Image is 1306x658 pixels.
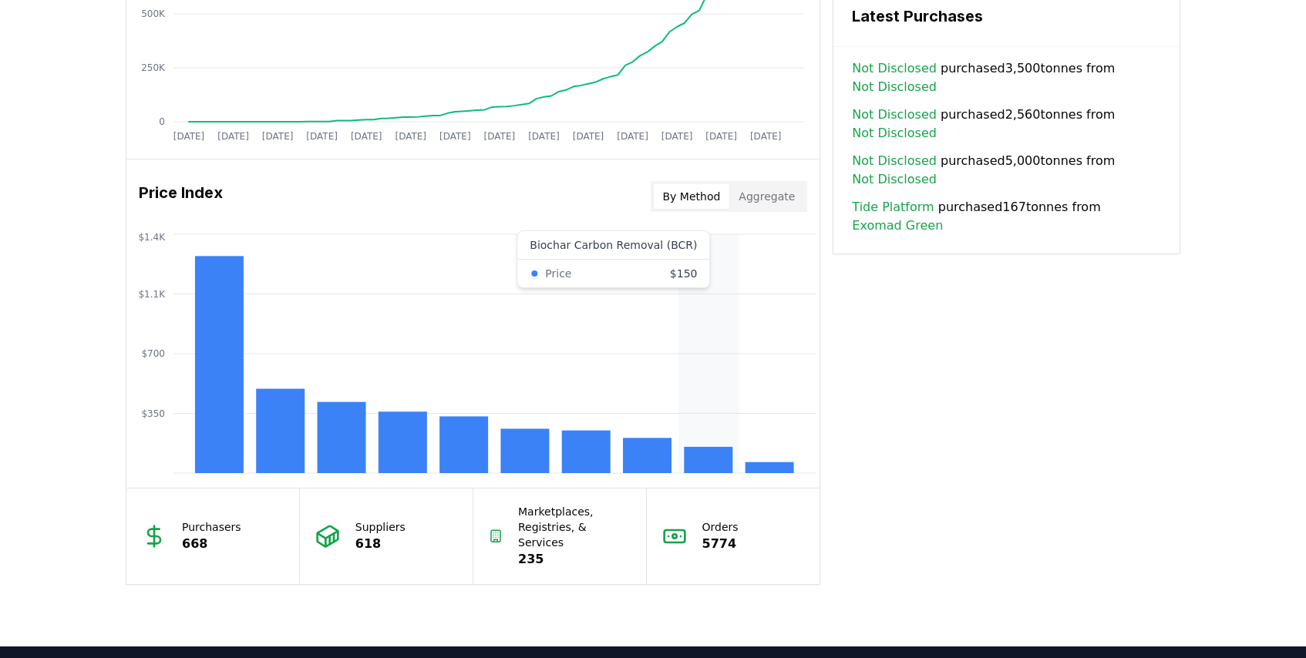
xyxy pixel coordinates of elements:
span: purchased 167 tonnes from [852,198,1161,235]
tspan: [DATE] [528,131,560,142]
tspan: [DATE] [217,131,249,142]
p: 618 [355,535,406,553]
span: purchased 3,500 tonnes from [852,59,1161,96]
tspan: [DATE] [617,131,648,142]
tspan: [DATE] [439,131,471,142]
a: Tide Platform [852,198,934,217]
a: Not Disclosed [852,106,937,124]
tspan: [DATE] [661,131,693,142]
tspan: $1.4K [138,232,166,243]
p: 235 [518,550,631,569]
tspan: [DATE] [173,131,205,142]
a: Not Disclosed [852,59,937,78]
a: Not Disclosed [852,124,937,143]
p: 5774 [702,535,739,553]
tspan: [DATE] [351,131,382,142]
tspan: $350 [141,408,165,419]
tspan: [DATE] [395,131,426,142]
p: Purchasers [182,519,241,535]
h3: Latest Purchases [852,5,1161,28]
p: Orders [702,519,739,535]
h3: Price Index [139,181,223,212]
tspan: $1.1K [138,289,166,300]
button: Aggregate [729,184,804,209]
tspan: [DATE] [262,131,294,142]
tspan: 250K [141,62,166,73]
a: Not Disclosed [852,78,937,96]
tspan: [DATE] [705,131,737,142]
a: Not Disclosed [852,152,937,170]
a: Exomad Green [852,217,943,235]
a: Not Disclosed [852,170,937,189]
tspan: [DATE] [750,131,782,142]
tspan: [DATE] [484,131,516,142]
p: Marketplaces, Registries, & Services [518,504,631,550]
span: purchased 2,560 tonnes from [852,106,1161,143]
span: purchased 5,000 tonnes from [852,152,1161,189]
tspan: 0 [159,116,165,127]
tspan: $700 [141,348,165,359]
tspan: [DATE] [306,131,338,142]
tspan: [DATE] [573,131,604,142]
button: By Method [654,184,730,209]
p: Suppliers [355,519,406,535]
tspan: 500K [141,8,166,19]
p: 668 [182,535,241,553]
